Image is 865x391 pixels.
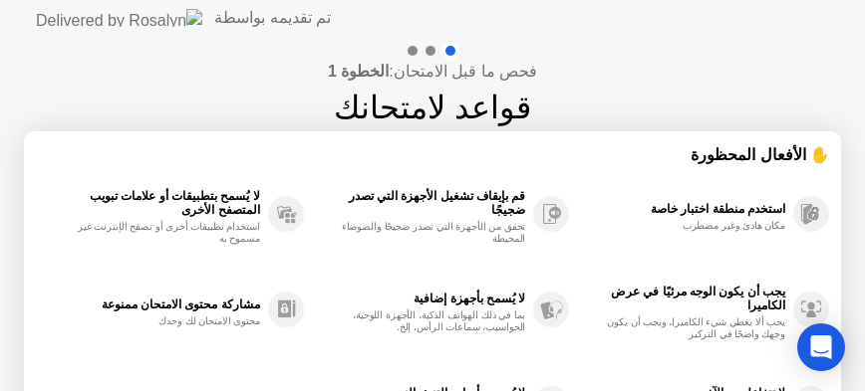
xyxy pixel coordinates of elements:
[328,63,389,80] b: الخطوة 1
[36,9,202,27] img: Delivered by Rosalyn
[328,60,537,84] h4: فحص ما قبل الامتحان:
[314,292,526,305] div: لا يُسمح بأجهزة إضافية
[72,315,260,327] div: محتوى الامتحان لك وحدك
[597,220,785,232] div: مكان هادئ وغير مضطرب
[797,323,845,371] div: Open Intercom Messenger
[337,221,525,245] div: تحقق من الأجهزة التي تصدر ضجيجًا والضوضاء المحيطة
[314,189,526,217] div: قم بإيقاف تشغيل الأجهزة التي تصدر ضجيجًا
[579,285,785,312] div: يجب أن يكون الوجه مرئيًا في عرض الكاميرا
[46,189,260,217] div: لا يُسمح بتطبيقات أو علامات تبويب المتصفح الأخرى
[46,297,260,311] div: مشاركة محتوى الامتحان ممنوعة
[214,6,331,30] div: تم تقديمه بواسطة
[579,202,785,216] div: استخدم منطقة اختبار خاصة
[597,316,785,340] div: يجب ألا يغطي شيء الكاميرا، ويجب أن يكون وجهك واضحًا في التركيز
[36,143,829,166] div: ✋ الأفعال المحظورة
[334,84,531,131] h1: قواعد لامتحانك
[337,309,525,333] div: بما في ذلك الهواتف الذكية، الأجهزة اللوحية، الحواسيب، سماعات الرأس، إلخ.
[72,221,260,245] div: استخدام تطبيقات أخرى أو تصفح الإنترنت غير مسموح به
